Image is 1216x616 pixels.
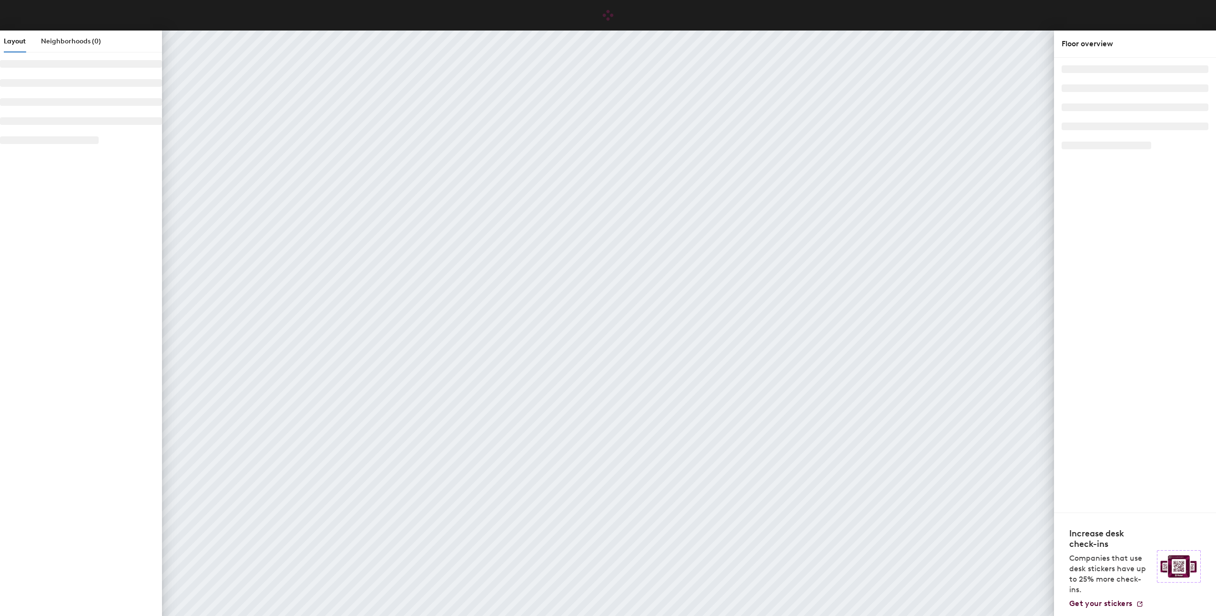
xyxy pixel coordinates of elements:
h4: Increase desk check-ins [1069,528,1151,549]
span: Get your stickers [1069,599,1132,608]
div: Floor overview [1062,38,1208,50]
span: Neighborhoods (0) [41,37,101,45]
p: Companies that use desk stickers have up to 25% more check-ins. [1069,553,1151,595]
a: Get your stickers [1069,599,1144,608]
img: Sticker logo [1157,550,1201,583]
span: Layout [4,37,26,45]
